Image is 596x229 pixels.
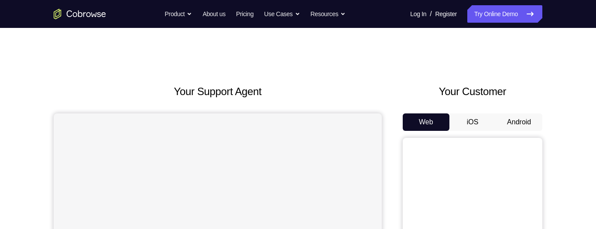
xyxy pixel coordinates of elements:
a: Register [435,5,457,23]
button: Android [496,113,542,131]
a: Pricing [236,5,253,23]
a: Try Online Demo [467,5,542,23]
h2: Your Customer [403,84,542,99]
a: Go to the home page [54,9,106,19]
button: Product [165,5,192,23]
button: iOS [449,113,496,131]
button: Use Cases [264,5,300,23]
button: Resources [311,5,346,23]
h2: Your Support Agent [54,84,382,99]
span: / [430,9,432,19]
button: Web [403,113,449,131]
a: Log In [410,5,426,23]
a: About us [202,5,225,23]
